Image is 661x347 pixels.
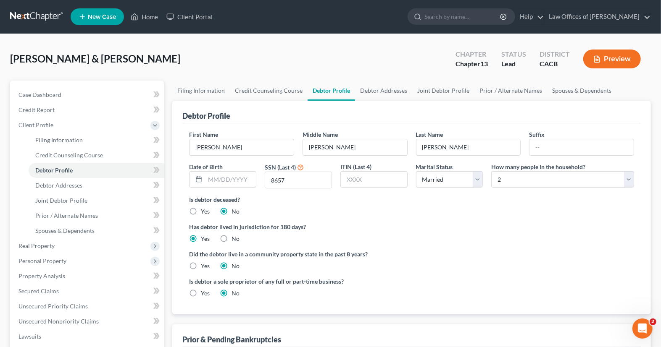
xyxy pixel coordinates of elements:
[230,81,308,101] a: Credit Counseling Course
[201,207,210,216] label: Yes
[201,289,210,297] label: Yes
[201,235,210,243] label: Yes
[29,163,164,178] a: Debtor Profile
[18,272,65,279] span: Property Analysis
[355,81,412,101] a: Debtor Addresses
[29,133,164,148] a: Filing Information
[18,257,66,264] span: Personal Property
[29,193,164,208] a: Joint Debtor Profile
[424,9,501,24] input: Search by name...
[412,81,474,101] a: Joint Debtor Profile
[416,162,453,171] label: Marital Status
[308,81,355,101] a: Debtor Profile
[12,102,164,117] a: Credit Report
[18,303,88,310] span: Unsecured Priority Claims
[18,333,41,340] span: Lawsuits
[545,9,650,24] a: Law Offices of [PERSON_NAME]
[303,130,338,139] label: Middle Name
[540,50,570,59] div: District
[456,50,488,59] div: Chapter
[29,208,164,223] a: Prior / Alternate Names
[88,14,116,20] span: New Case
[491,162,585,171] label: How many people in the household?
[501,59,526,69] div: Lead
[416,130,443,139] label: Last Name
[189,250,634,258] label: Did the debtor live in a community property state in the past 8 years?
[501,50,526,59] div: Status
[516,9,544,24] a: Help
[126,9,162,24] a: Home
[529,139,634,155] input: --
[540,59,570,69] div: CACB
[35,182,82,189] span: Debtor Addresses
[18,242,55,249] span: Real Property
[10,52,180,65] span: [PERSON_NAME] & [PERSON_NAME]
[189,277,407,286] label: Is debtor a sole proprietor of any full or part-time business?
[265,163,296,172] label: SSN (Last 4)
[12,87,164,102] a: Case Dashboard
[182,334,281,344] div: Prior & Pending Bankruptcies
[18,287,59,295] span: Secured Claims
[480,60,488,68] span: 13
[12,299,164,314] a: Unsecured Priority Claims
[12,284,164,299] a: Secured Claims
[12,314,164,329] a: Unsecured Nonpriority Claims
[205,172,256,188] input: MM/DD/YYYY
[340,162,371,171] label: ITIN (Last 4)
[35,151,103,159] span: Credit Counseling Course
[29,223,164,238] a: Spouses & Dependents
[12,329,164,344] a: Lawsuits
[341,172,407,188] input: XXXX
[35,197,87,204] span: Joint Debtor Profile
[303,139,407,155] input: M.I
[189,162,223,171] label: Date of Birth
[189,130,218,139] label: First Name
[29,178,164,193] a: Debtor Addresses
[474,81,547,101] a: Prior / Alternate Names
[232,235,240,243] label: No
[18,106,55,113] span: Credit Report
[583,50,641,68] button: Preview
[12,269,164,284] a: Property Analysis
[529,130,545,139] label: Suffix
[35,212,98,219] span: Prior / Alternate Names
[456,59,488,69] div: Chapter
[189,222,634,231] label: Has debtor lived in jurisdiction for 180 days?
[265,172,332,188] input: XXXX
[416,139,521,155] input: --
[190,139,294,155] input: --
[162,9,217,24] a: Client Portal
[18,121,53,128] span: Client Profile
[172,81,230,101] a: Filing Information
[650,318,656,325] span: 2
[18,318,99,325] span: Unsecured Nonpriority Claims
[18,91,61,98] span: Case Dashboard
[29,148,164,163] a: Credit Counseling Course
[632,318,653,339] iframe: Intercom live chat
[201,262,210,270] label: Yes
[232,207,240,216] label: No
[547,81,616,101] a: Spouses & Dependents
[232,289,240,297] label: No
[232,262,240,270] label: No
[35,227,95,234] span: Spouses & Dependents
[182,111,230,121] div: Debtor Profile
[189,195,634,204] label: Is debtor deceased?
[35,167,73,174] span: Debtor Profile
[35,136,83,143] span: Filing Information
